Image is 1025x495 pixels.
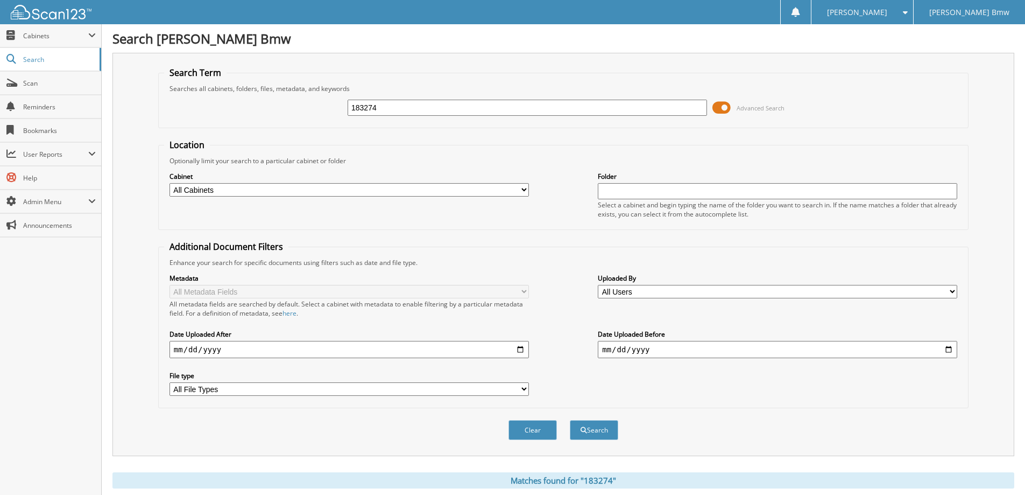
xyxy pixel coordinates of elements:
[598,274,957,283] label: Uploaded By
[23,31,88,40] span: Cabinets
[508,420,557,440] button: Clear
[23,221,96,230] span: Announcements
[164,67,227,79] legend: Search Term
[282,309,296,318] a: here
[11,5,91,19] img: scan123-logo-white.svg
[23,173,96,183] span: Help
[23,197,88,206] span: Admin Menu
[827,9,887,16] span: [PERSON_NAME]
[598,200,957,219] div: Select a cabinet and begin typing the name of the folder you want to search in. If the name match...
[169,371,529,380] label: File type
[112,30,1014,47] h1: Search [PERSON_NAME] Bmw
[570,420,618,440] button: Search
[929,9,1009,16] span: [PERSON_NAME] Bmw
[164,139,210,151] legend: Location
[23,79,96,88] span: Scan
[598,330,957,339] label: Date Uploaded Before
[112,472,1014,489] div: Matches found for "183274"
[598,341,957,358] input: end
[164,241,288,253] legend: Additional Document Filters
[164,156,963,165] div: Optionally limit your search to a particular cabinet or folder
[169,341,529,358] input: start
[598,172,957,181] label: Folder
[169,172,529,181] label: Cabinet
[169,330,529,339] label: Date Uploaded After
[23,55,94,64] span: Search
[23,102,96,111] span: Reminders
[169,274,529,283] label: Metadata
[169,299,529,318] div: All metadata fields are searched by default. Select a cabinet with metadata to enable filtering b...
[164,258,963,267] div: Enhance your search for specific documents using filters such as date and file type.
[164,84,963,93] div: Searches all cabinets, folders, files, metadata, and keywords
[23,150,88,159] span: User Reports
[737,104,784,112] span: Advanced Search
[23,126,96,135] span: Bookmarks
